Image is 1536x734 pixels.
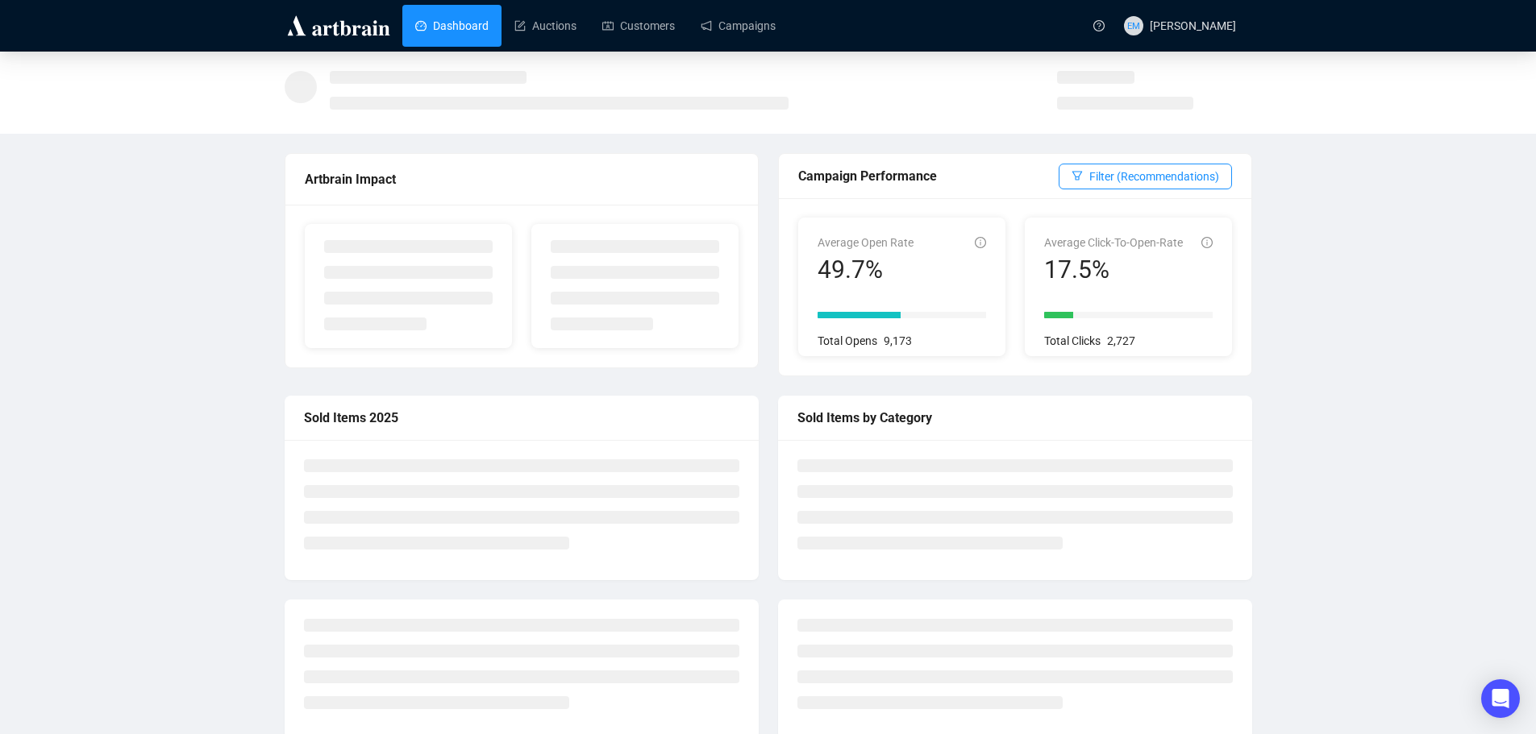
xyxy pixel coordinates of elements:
div: 49.7% [818,255,914,285]
span: 9,173 [884,334,912,347]
span: Filter (Recommendations) [1089,168,1219,185]
button: Filter (Recommendations) [1059,164,1232,189]
span: Total Clicks [1044,334,1101,347]
div: Artbrain Impact [305,169,739,189]
a: Customers [602,5,675,47]
span: filter [1072,170,1083,181]
a: Dashboard [415,5,489,47]
div: Sold Items by Category [797,408,1233,428]
img: logo [285,13,393,39]
span: question-circle [1093,20,1105,31]
span: Average Open Rate [818,236,914,249]
a: Auctions [514,5,577,47]
span: Average Click-To-Open-Rate [1044,236,1183,249]
span: 2,727 [1107,334,1135,347]
div: 17.5% [1044,255,1183,285]
a: Campaigns [701,5,776,47]
span: EM [1127,19,1140,33]
span: info-circle [975,237,986,248]
div: Sold Items 2025 [304,408,739,428]
span: [PERSON_NAME] [1150,19,1236,32]
div: Campaign Performance [798,166,1059,186]
span: info-circle [1201,237,1213,248]
div: Open Intercom Messenger [1481,679,1520,718]
span: Total Opens [818,334,877,347]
